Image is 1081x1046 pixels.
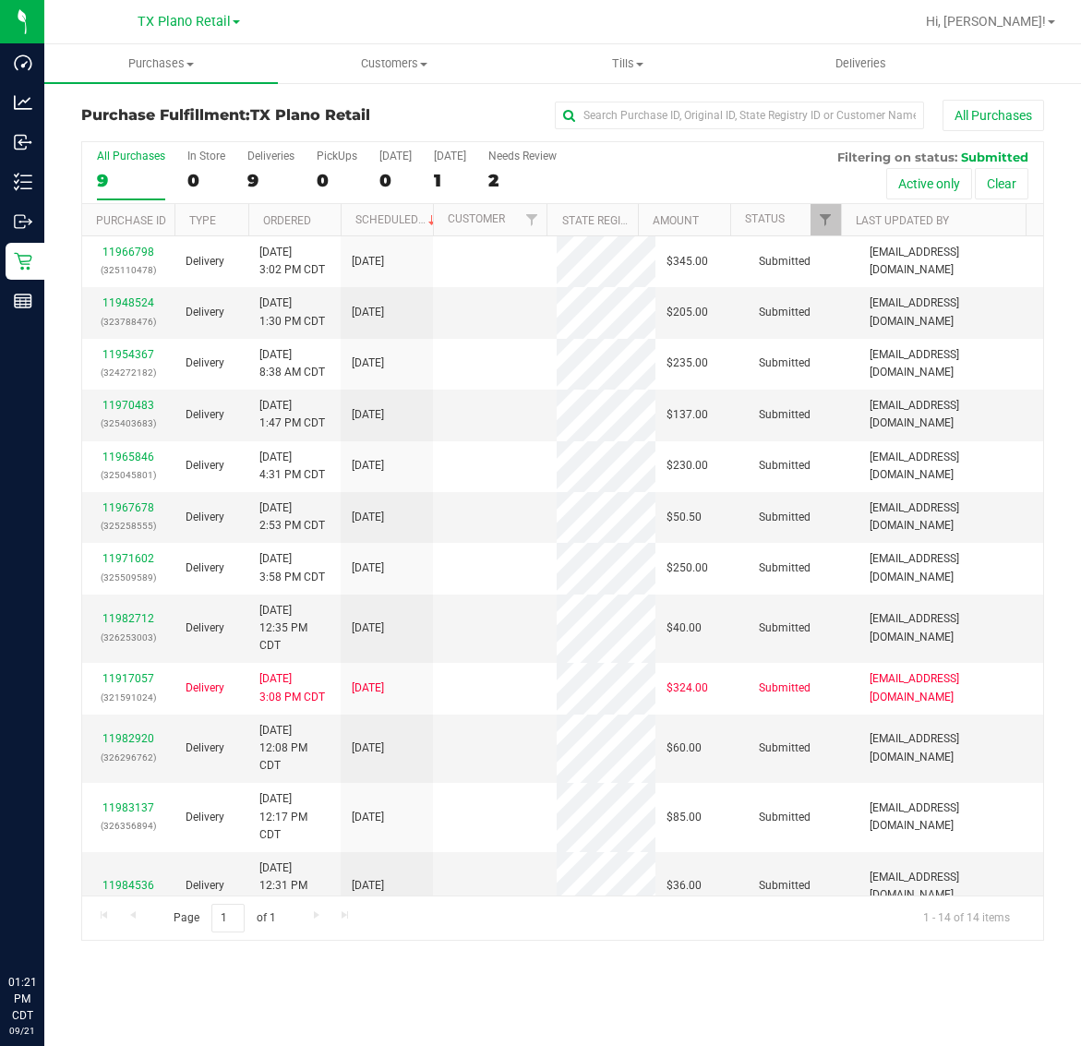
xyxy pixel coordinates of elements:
[93,313,163,331] p: (323788476)
[259,295,325,330] span: [DATE] 1:30 PM CDT
[744,44,978,83] a: Deliveries
[352,406,384,424] span: [DATE]
[44,55,278,72] span: Purchases
[14,212,32,231] inline-svg: Outbound
[93,415,163,432] p: (325403683)
[759,679,811,697] span: Submitted
[511,55,743,72] span: Tills
[667,559,708,577] span: $250.00
[93,517,163,535] p: (325258555)
[759,509,811,526] span: Submitted
[759,809,811,826] span: Submitted
[870,397,1032,432] span: [EMAIL_ADDRESS][DOMAIN_NAME]
[97,150,165,162] div: All Purchases
[352,457,384,475] span: [DATE]
[352,304,384,321] span: [DATE]
[93,689,163,706] p: (321591024)
[870,800,1032,835] span: [EMAIL_ADDRESS][DOMAIN_NAME]
[8,1024,36,1038] p: 09/21
[102,801,154,814] a: 11983137
[250,106,370,124] span: TX Plano Retail
[667,619,702,637] span: $40.00
[186,509,224,526] span: Delivery
[870,244,1032,279] span: [EMAIL_ADDRESS][DOMAIN_NAME]
[870,346,1032,381] span: [EMAIL_ADDRESS][DOMAIN_NAME]
[14,133,32,151] inline-svg: Inbound
[186,406,224,424] span: Delivery
[745,212,785,225] a: Status
[102,451,154,463] a: 11965846
[279,55,510,72] span: Customers
[93,466,163,484] p: (325045801)
[259,670,325,705] span: [DATE] 3:08 PM CDT
[870,610,1032,645] span: [EMAIL_ADDRESS][DOMAIN_NAME]
[187,150,225,162] div: In Store
[434,150,466,162] div: [DATE]
[886,168,972,199] button: Active only
[259,860,330,913] span: [DATE] 12:31 PM CDT
[97,170,165,191] div: 9
[259,602,330,655] span: [DATE] 12:35 PM CDT
[488,170,557,191] div: 2
[102,501,154,514] a: 11967678
[667,355,708,372] span: $235.00
[759,457,811,475] span: Submitted
[247,150,294,162] div: Deliveries
[186,739,224,757] span: Delivery
[186,457,224,475] span: Delivery
[44,44,278,83] a: Purchases
[448,212,505,225] a: Customer
[186,619,224,637] span: Delivery
[186,253,224,271] span: Delivery
[352,877,384,895] span: [DATE]
[18,898,74,954] iframe: Resource center
[158,904,291,932] span: Page of 1
[516,204,547,235] a: Filter
[667,509,702,526] span: $50.50
[667,679,708,697] span: $324.00
[102,399,154,412] a: 11970483
[186,679,224,697] span: Delivery
[555,102,924,129] input: Search Purchase ID, Original ID, State Registry ID or Customer Name...
[259,722,330,775] span: [DATE] 12:08 PM CDT
[837,150,957,164] span: Filtering on status:
[259,550,325,585] span: [DATE] 3:58 PM CDT
[870,449,1032,484] span: [EMAIL_ADDRESS][DOMAIN_NAME]
[138,14,231,30] span: TX Plano Retail
[870,869,1032,904] span: [EMAIL_ADDRESS][DOMAIN_NAME]
[102,552,154,565] a: 11971602
[259,499,325,535] span: [DATE] 2:53 PM CDT
[379,170,412,191] div: 0
[186,304,224,321] span: Delivery
[352,619,384,637] span: [DATE]
[667,809,702,826] span: $85.00
[102,296,154,309] a: 11948524
[667,877,702,895] span: $36.00
[93,749,163,766] p: (326296762)
[211,904,245,932] input: 1
[870,499,1032,535] span: [EMAIL_ADDRESS][DOMAIN_NAME]
[102,246,154,258] a: 11966798
[186,355,224,372] span: Delivery
[189,214,216,227] a: Type
[759,406,811,424] span: Submitted
[259,346,325,381] span: [DATE] 8:38 AM CDT
[317,170,357,191] div: 0
[870,550,1032,585] span: [EMAIL_ADDRESS][DOMAIN_NAME]
[759,253,811,271] span: Submitted
[14,292,32,310] inline-svg: Reports
[355,213,439,226] a: Scheduled
[93,569,163,586] p: (325509589)
[811,204,841,235] a: Filter
[102,732,154,745] a: 11982920
[186,877,224,895] span: Delivery
[961,150,1028,164] span: Submitted
[259,244,325,279] span: [DATE] 3:02 PM CDT
[93,364,163,381] p: (324272182)
[856,214,949,227] a: Last Updated By
[488,150,557,162] div: Needs Review
[278,44,511,83] a: Customers
[870,670,1032,705] span: [EMAIL_ADDRESS][DOMAIN_NAME]
[379,150,412,162] div: [DATE]
[54,896,77,918] iframe: Resource center unread badge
